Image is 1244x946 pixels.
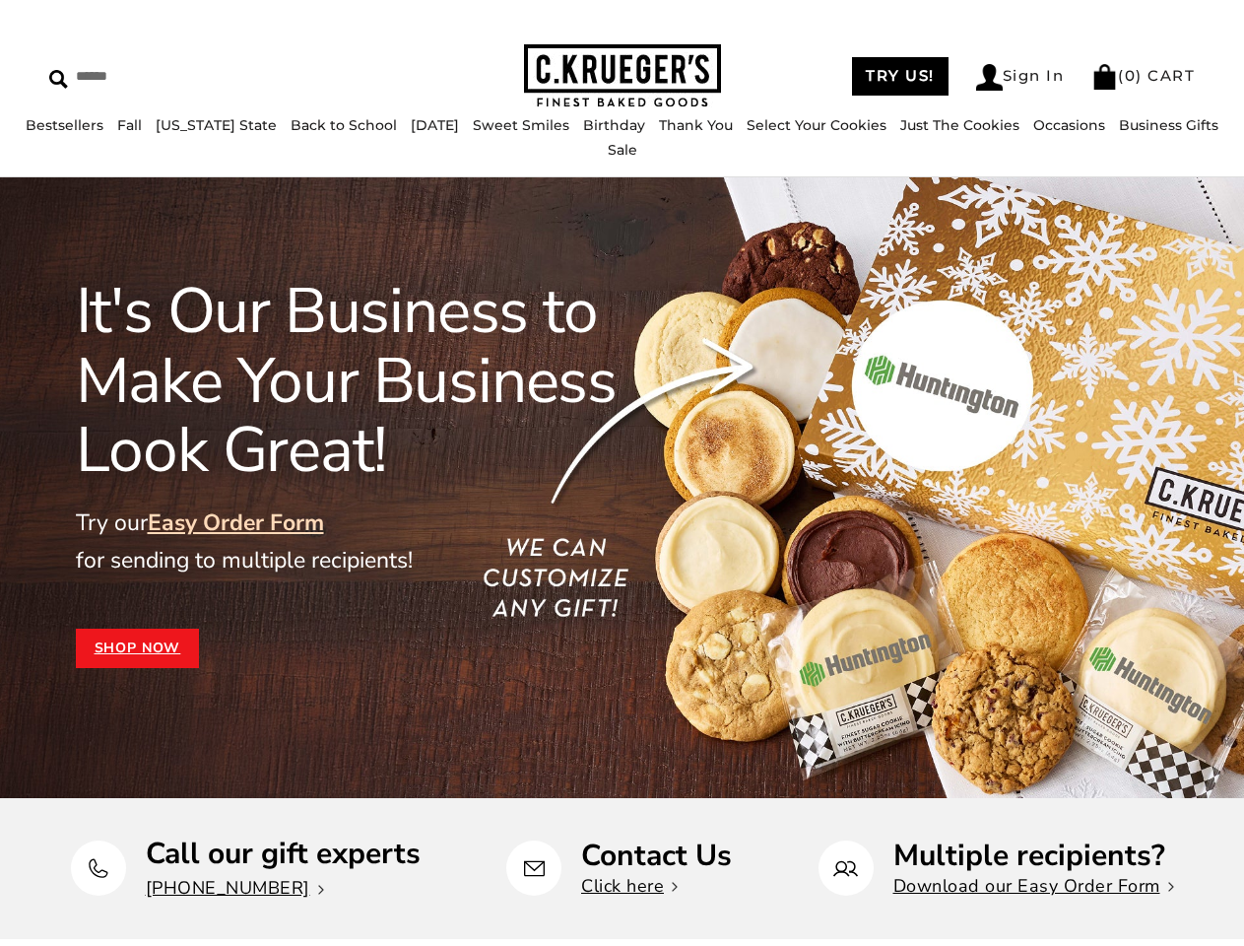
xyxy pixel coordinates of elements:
a: Sign In [976,64,1065,91]
a: (0) CART [1091,66,1195,85]
a: Fall [117,116,142,134]
input: Search [49,61,311,92]
a: TRY US! [852,57,949,96]
img: C.KRUEGER'S [524,44,721,108]
img: Multiple recipients? [833,856,858,881]
a: Easy Order Form [148,507,324,538]
p: Call our gift experts [146,839,421,869]
a: [US_STATE] State [156,116,277,134]
span: 0 [1125,66,1137,85]
img: Account [976,64,1003,91]
h1: It's Our Business to Make Your Business Look Great! [76,277,702,485]
p: Multiple recipients? [893,841,1174,871]
a: Occasions [1033,116,1105,134]
a: Sale [608,141,637,159]
a: Download our Easy Order Form [893,874,1174,898]
img: Bag [1091,64,1118,90]
a: Birthday [583,116,645,134]
a: Bestsellers [26,116,103,134]
a: Shop Now [76,629,200,668]
a: Select Your Cookies [747,116,886,134]
a: [PHONE_NUMBER] [146,876,324,900]
a: Thank You [659,116,733,134]
a: [DATE] [411,116,459,134]
img: Search [49,70,68,89]
a: Sweet Smiles [473,116,569,134]
a: Business Gifts [1119,116,1218,134]
p: Try our for sending to multiple recipients! [76,505,702,579]
img: Call our gift experts [86,856,110,881]
a: Just The Cookies [900,116,1019,134]
img: Contact Us [522,856,547,881]
a: Click here [581,874,678,898]
p: Contact Us [581,841,732,871]
a: Back to School [291,116,397,134]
